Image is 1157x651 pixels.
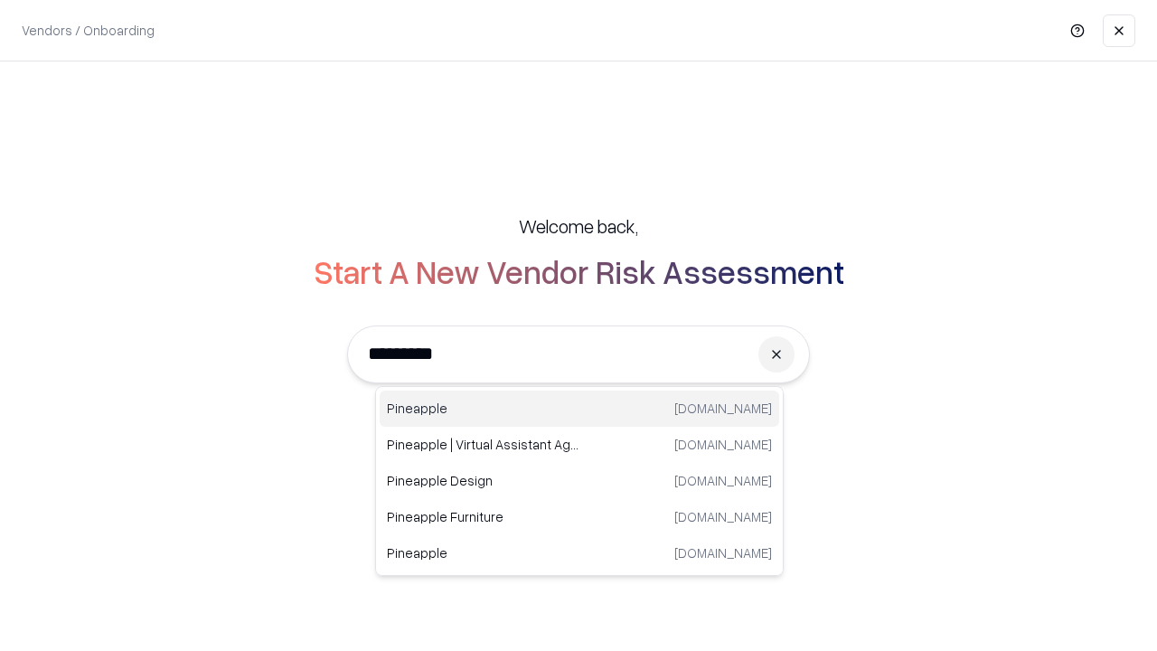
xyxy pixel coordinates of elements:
[674,435,772,454] p: [DOMAIN_NAME]
[674,507,772,526] p: [DOMAIN_NAME]
[387,471,579,490] p: Pineapple Design
[22,21,155,40] p: Vendors / Onboarding
[674,543,772,562] p: [DOMAIN_NAME]
[387,507,579,526] p: Pineapple Furniture
[519,213,638,239] h5: Welcome back,
[314,253,844,289] h2: Start A New Vendor Risk Assessment
[387,399,579,418] p: Pineapple
[375,386,784,576] div: Suggestions
[387,543,579,562] p: Pineapple
[674,399,772,418] p: [DOMAIN_NAME]
[674,471,772,490] p: [DOMAIN_NAME]
[387,435,579,454] p: Pineapple | Virtual Assistant Agency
